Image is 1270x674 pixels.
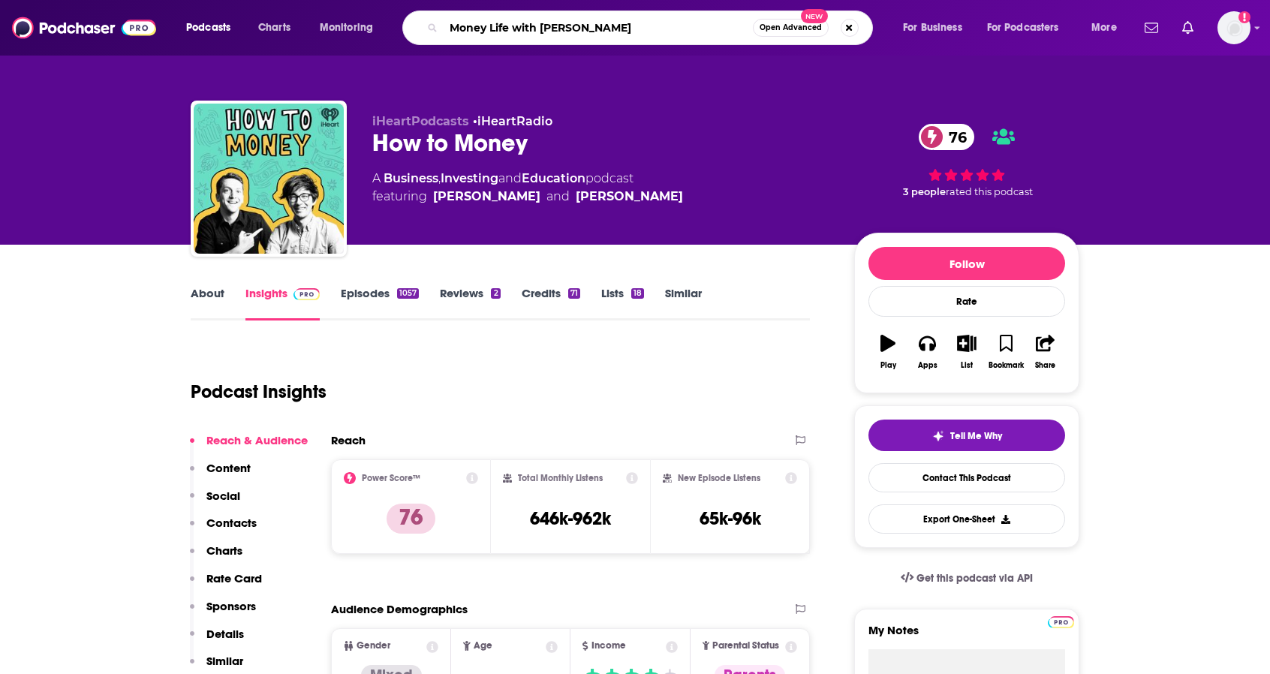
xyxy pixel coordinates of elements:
[916,572,1033,585] span: Get this podcast via API
[700,507,761,530] h3: 65k-96k
[1217,11,1250,44] span: Logged in as CaveHenricks
[678,473,760,483] h2: New Episode Listens
[961,361,973,370] div: List
[601,286,644,320] a: Lists18
[190,433,308,461] button: Reach & Audience
[206,599,256,613] p: Sponsors
[522,171,585,185] a: Education
[206,461,251,475] p: Content
[518,473,603,483] h2: Total Monthly Listens
[530,507,611,530] h3: 646k-962k
[372,188,683,206] span: featuring
[320,17,373,38] span: Monitoring
[903,186,946,197] span: 3 people
[934,124,974,150] span: 76
[190,543,242,571] button: Charts
[491,288,500,299] div: 2
[194,104,344,254] img: How to Money
[1238,11,1250,23] svg: Add a profile image
[892,16,981,40] button: open menu
[987,17,1059,38] span: For Podcasters
[190,461,251,489] button: Content
[868,286,1065,317] div: Rate
[444,16,753,40] input: Search podcasts, credits, & more...
[977,16,1081,40] button: open menu
[1176,15,1199,41] a: Show notifications dropdown
[372,170,683,206] div: A podcast
[712,641,779,651] span: Parental Status
[190,489,240,516] button: Social
[1139,15,1164,41] a: Show notifications dropdown
[190,599,256,627] button: Sponsors
[309,16,393,40] button: open menu
[397,288,419,299] div: 1057
[868,420,1065,451] button: tell me why sparkleTell Me Why
[950,430,1002,442] span: Tell Me Why
[854,114,1079,207] div: 76 3 peoplerated this podcast
[498,171,522,185] span: and
[591,641,626,651] span: Income
[190,516,257,543] button: Contacts
[801,9,828,23] span: New
[1081,16,1136,40] button: open menu
[12,14,156,42] img: Podchaser - Follow, Share and Rate Podcasts
[362,473,420,483] h2: Power Score™
[438,171,441,185] span: ,
[568,288,580,299] div: 71
[248,16,299,40] a: Charts
[1217,11,1250,44] button: Show profile menu
[331,602,468,616] h2: Audience Demographics
[947,325,986,379] button: List
[753,19,829,37] button: Open AdvancedNew
[176,16,250,40] button: open menu
[918,361,937,370] div: Apps
[889,560,1045,597] a: Get this podcast via API
[206,516,257,530] p: Contacts
[474,641,492,651] span: Age
[206,654,243,668] p: Similar
[206,489,240,503] p: Social
[868,463,1065,492] a: Contact This Podcast
[903,17,962,38] span: For Business
[946,186,1033,197] span: rated this podcast
[387,504,435,534] p: 76
[1091,17,1117,38] span: More
[1048,616,1074,628] img: Podchaser Pro
[760,24,822,32] span: Open Advanced
[665,286,702,320] a: Similar
[206,543,242,558] p: Charts
[441,171,498,185] a: Investing
[190,627,244,654] button: Details
[293,288,320,300] img: Podchaser Pro
[206,433,308,447] p: Reach & Audience
[932,430,944,442] img: tell me why sparkle
[522,286,580,320] a: Credits71
[440,286,500,320] a: Reviews2
[245,286,320,320] a: InsightsPodchaser Pro
[372,114,469,128] span: iHeartPodcasts
[1035,361,1055,370] div: Share
[206,627,244,641] p: Details
[880,361,896,370] div: Play
[190,571,262,599] button: Rate Card
[473,114,552,128] span: •
[546,188,570,206] span: and
[341,286,419,320] a: Episodes1057
[868,623,1065,649] label: My Notes
[989,361,1024,370] div: Bookmark
[907,325,946,379] button: Apps
[433,188,540,206] a: Joel Larsgaard
[477,114,552,128] a: iHeartRadio
[631,288,644,299] div: 18
[576,188,683,206] a: Matt Altmix
[868,325,907,379] button: Play
[1026,325,1065,379] button: Share
[868,504,1065,534] button: Export One-Sheet
[1048,614,1074,628] a: Pro website
[868,247,1065,280] button: Follow
[191,286,224,320] a: About
[191,381,327,403] h1: Podcast Insights
[206,571,262,585] p: Rate Card
[1217,11,1250,44] img: User Profile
